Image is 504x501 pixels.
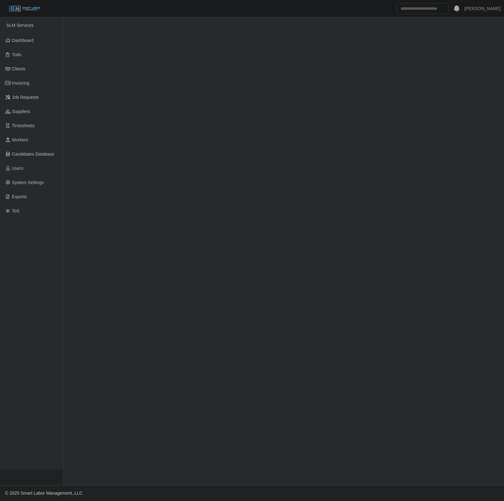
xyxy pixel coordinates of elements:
span: ToS [12,208,20,213]
span: Todo [12,52,21,57]
span: Suppliers [12,109,30,114]
span: Workers [12,137,28,142]
span: Invoicing [12,81,29,86]
span: Exports [12,194,27,199]
span: Dashboard [12,38,34,43]
span: Clients [12,66,26,71]
span: Users [12,166,24,171]
input: Search [396,3,449,14]
img: SLM Logo [9,5,40,12]
span: Candidates Database [12,152,55,157]
a: [PERSON_NAME] [465,5,501,12]
span: SLM Services [6,23,33,28]
span: Timesheets [12,123,35,128]
span: Job Requests [12,95,39,100]
span: System Settings [12,180,44,185]
span: © 2025 Smart Labor Management, LLC [5,491,82,496]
